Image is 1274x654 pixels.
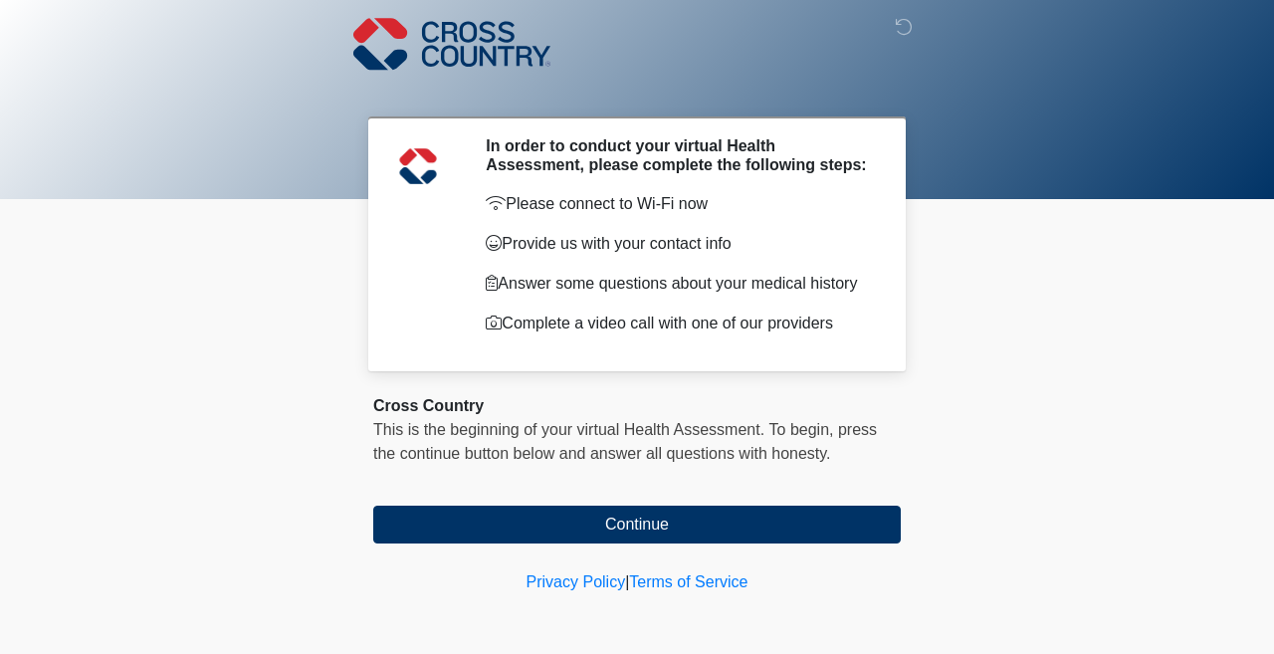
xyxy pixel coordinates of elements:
span: This is the beginning of your virtual Health Assessment. [373,421,764,438]
a: | [625,573,629,590]
a: Privacy Policy [527,573,626,590]
div: Cross Country [373,394,901,418]
span: To begin, [769,421,838,438]
img: Agent Avatar [388,136,448,196]
span: press the continue button below and answer all questions with honesty. [373,421,877,462]
p: Provide us with your contact info [486,232,871,256]
p: Please connect to Wi-Fi now [486,192,871,216]
p: Answer some questions about your medical history [486,272,871,296]
img: Cross Country Logo [353,15,550,73]
p: Complete a video call with one of our providers [486,312,871,335]
button: Continue [373,506,901,544]
h2: In order to conduct your virtual Health Assessment, please complete the following steps: [486,136,871,174]
h1: ‎ ‎ ‎ [358,72,916,109]
a: Terms of Service [629,573,747,590]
